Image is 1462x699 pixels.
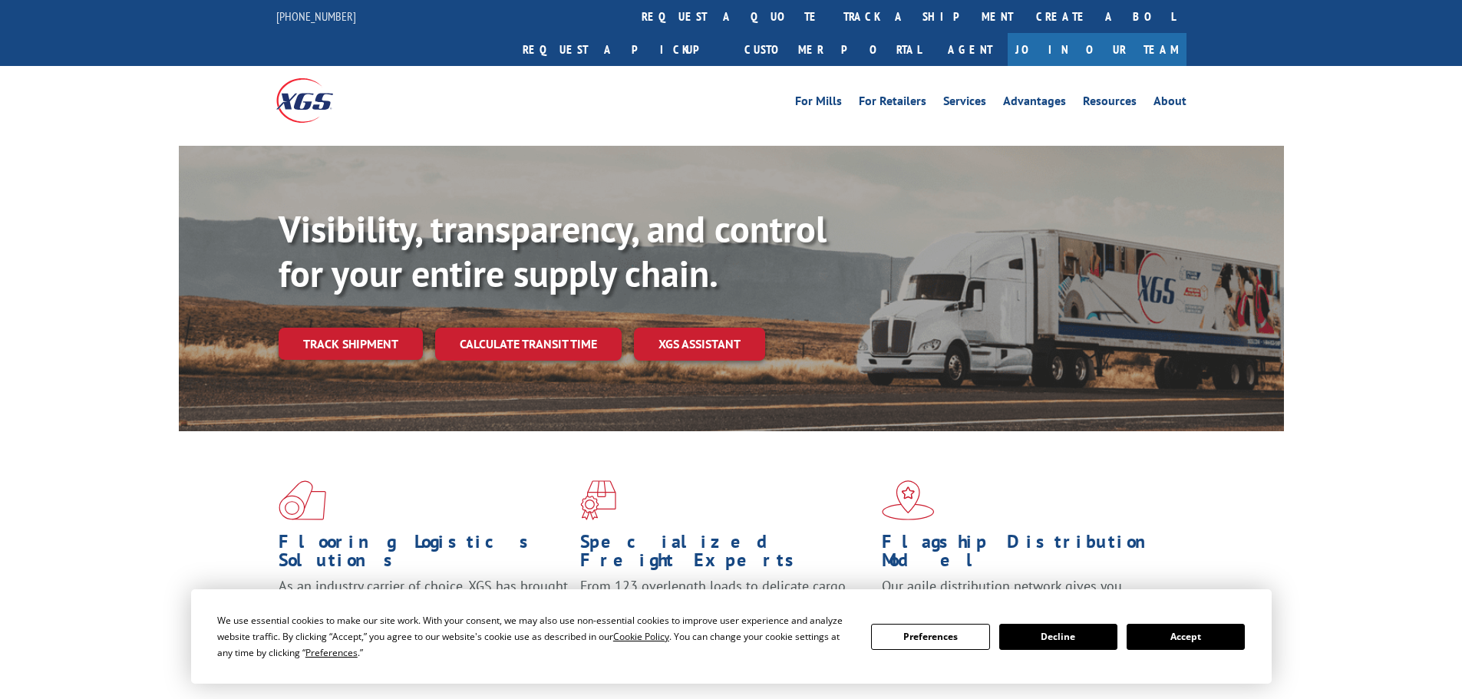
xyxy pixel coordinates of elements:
[882,480,935,520] img: xgs-icon-flagship-distribution-model-red
[279,328,423,360] a: Track shipment
[279,532,569,577] h1: Flooring Logistics Solutions
[1153,95,1186,112] a: About
[191,589,1272,684] div: Cookie Consent Prompt
[1127,624,1245,650] button: Accept
[871,624,989,650] button: Preferences
[943,95,986,112] a: Services
[435,328,622,361] a: Calculate transit time
[1003,95,1066,112] a: Advantages
[1008,33,1186,66] a: Join Our Team
[279,577,568,631] span: As an industry carrier of choice, XGS has brought innovation and dedication to flooring logistics...
[613,630,669,643] span: Cookie Policy
[276,8,356,24] a: [PHONE_NUMBER]
[634,328,765,361] a: XGS ASSISTANT
[932,33,1008,66] a: Agent
[580,532,870,577] h1: Specialized Freight Experts
[999,624,1117,650] button: Decline
[580,577,870,645] p: From 123 overlength loads to delicate cargo, our experienced staff knows the best way to move you...
[279,480,326,520] img: xgs-icon-total-supply-chain-intelligence-red
[795,95,842,112] a: For Mills
[217,612,853,661] div: We use essential cookies to make our site work. With your consent, we may also use non-essential ...
[882,532,1172,577] h1: Flagship Distribution Model
[580,480,616,520] img: xgs-icon-focused-on-flooring-red
[882,577,1164,613] span: Our agile distribution network gives you nationwide inventory management on demand.
[733,33,932,66] a: Customer Portal
[1083,95,1137,112] a: Resources
[859,95,926,112] a: For Retailers
[279,205,827,297] b: Visibility, transparency, and control for your entire supply chain.
[305,646,358,659] span: Preferences
[511,33,733,66] a: Request a pickup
